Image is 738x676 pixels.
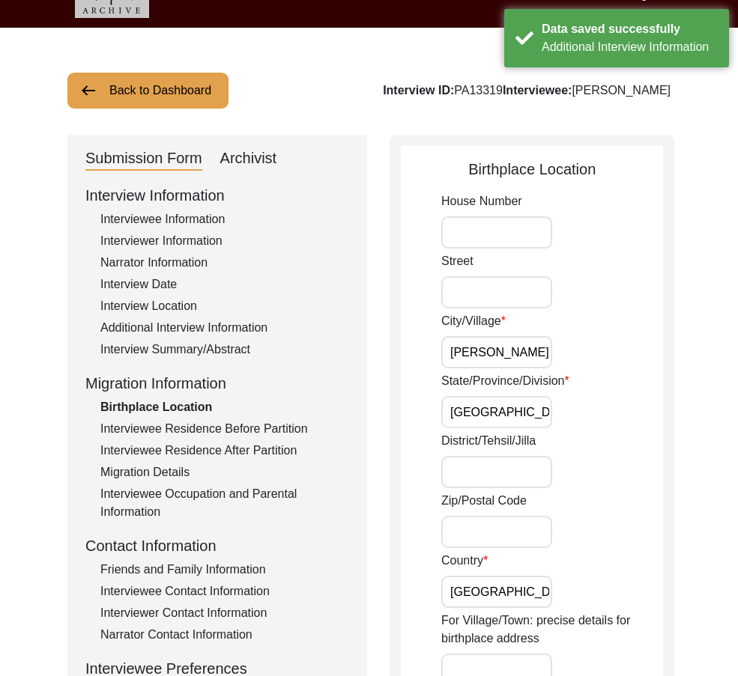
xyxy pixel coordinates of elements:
[79,82,97,100] img: arrow-left.png
[100,582,349,600] div: Interviewee Contact Information
[100,232,349,250] div: Interviewer Information
[85,535,349,557] div: Contact Information
[441,492,527,510] label: Zip/Postal Code
[100,561,349,579] div: Friends and Family Information
[100,275,349,293] div: Interview Date
[383,82,671,100] div: PA13319 [PERSON_NAME]
[441,192,522,210] label: House Number
[67,73,229,109] button: Back to Dashboard
[383,84,454,97] b: Interview ID:
[100,485,349,521] div: Interviewee Occupation and Parental Information
[100,626,349,644] div: Narrator Contact Information
[100,341,349,359] div: Interview Summary/Abstract
[85,184,349,207] div: Interview Information
[503,84,572,97] b: Interviewee:
[85,372,349,395] div: Migration Information
[85,147,202,171] div: Submission Form
[100,604,349,622] div: Interviewer Contact Information
[441,372,569,390] label: State/Province/Division
[542,38,718,56] div: Additional Interview Information
[441,312,506,330] label: City/Village
[100,297,349,315] div: Interview Location
[441,252,474,270] label: Street
[100,398,349,416] div: Birthplace Location
[542,20,718,38] div: Data saved successfully
[100,420,349,438] div: Interviewee Residence Before Partition
[220,147,277,171] div: Archivist
[100,254,349,272] div: Narrator Information
[100,319,349,337] div: Additional Interview Information
[100,442,349,460] div: Interviewee Residence After Partition
[100,210,349,228] div: Interviewee Information
[100,463,349,481] div: Migration Details
[441,612,663,648] label: For Village/Town: precise details for birthplace address
[401,158,663,180] div: Birthplace Location
[441,432,536,450] label: District/Tehsil/Jilla
[441,552,488,570] label: Country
